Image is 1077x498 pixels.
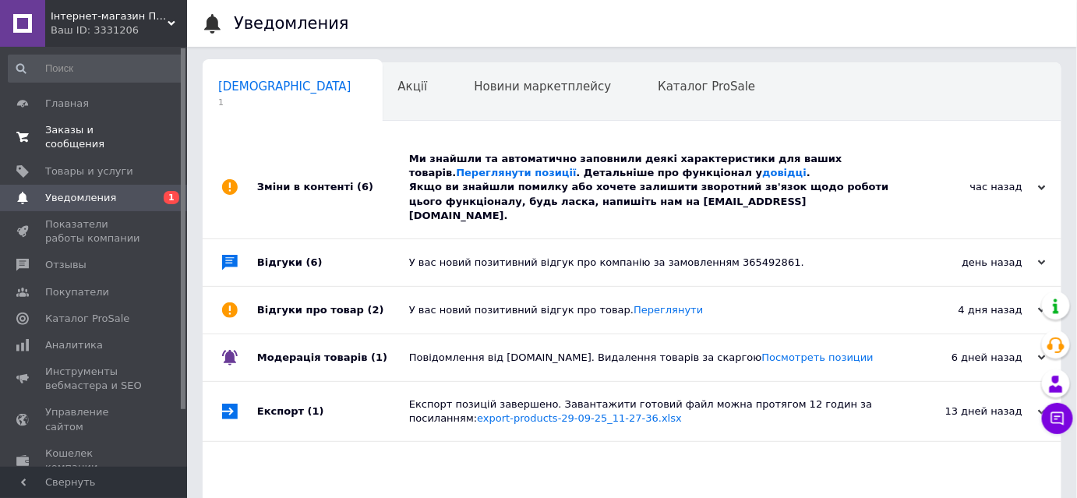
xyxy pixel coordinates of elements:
[45,191,116,205] span: Уведомления
[45,123,144,151] span: Заказы и сообщения
[890,180,1046,194] div: час назад
[8,55,184,83] input: Поиск
[164,191,179,204] span: 1
[762,351,874,363] a: Посмотреть позиции
[45,285,109,299] span: Покупатели
[762,167,807,178] a: довідці
[234,14,349,33] h1: Уведомления
[409,256,890,270] div: У вас новий позитивний відгук про компанію за замовленням 365492861.
[890,404,1046,419] div: 13 дней назад
[1042,403,1073,434] button: Чат с покупателем
[218,79,351,94] span: [DEMOGRAPHIC_DATA]
[409,152,890,223] div: Ми знайшли та автоматично заповнили деякі характеристики для ваших товарів. . Детальніше про функ...
[371,351,387,363] span: (1)
[257,382,409,441] div: Експорт
[409,397,890,426] div: Експорт позицій завершено. Завантажити готовий файл можна протягом 12 годин за посиланням:
[51,23,187,37] div: Ваш ID: 3331206
[45,365,144,393] span: Инструменты вебмастера и SEO
[257,136,409,238] div: Зміни в контенті
[456,167,576,178] a: Переглянути позиції
[306,256,323,268] span: (6)
[45,447,144,475] span: Кошелек компании
[257,287,409,334] div: Відгуки про товар
[218,97,351,108] span: 1
[409,303,890,317] div: У вас новий позитивний відгук про товар.
[890,303,1046,317] div: 4 дня назад
[658,79,755,94] span: Каталог ProSale
[257,334,409,381] div: Модерація товарів
[890,256,1046,270] div: день назад
[368,304,384,316] span: (2)
[409,351,890,365] div: Повідомлення від [DOMAIN_NAME]. Видалення товарів за скаргою
[257,239,409,286] div: Відгуки
[45,217,144,245] span: Показатели работы компании
[51,9,168,23] span: Інтернет-магазин Перлина
[477,412,682,424] a: export-products-29-09-25_11-27-36.xlsx
[45,338,103,352] span: Аналитика
[45,164,133,178] span: Товары и услуги
[634,304,703,316] a: Переглянути
[45,258,87,272] span: Отзывы
[474,79,611,94] span: Новини маркетплейсу
[890,351,1046,365] div: 6 дней назад
[45,97,89,111] span: Главная
[398,79,428,94] span: Акції
[357,181,373,192] span: (6)
[308,405,324,417] span: (1)
[45,405,144,433] span: Управление сайтом
[45,312,129,326] span: Каталог ProSale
